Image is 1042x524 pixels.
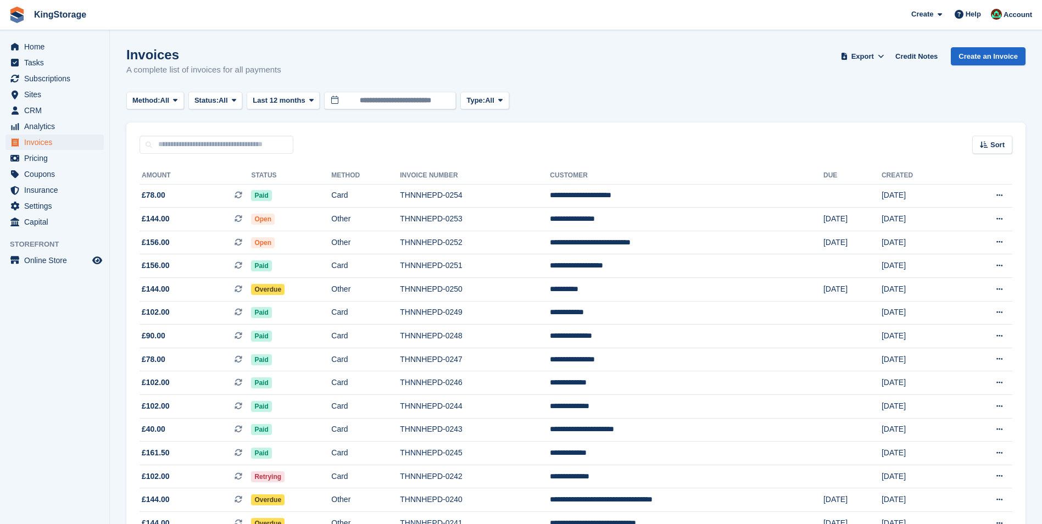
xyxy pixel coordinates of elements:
a: menu [5,103,104,118]
th: Due [823,167,882,185]
button: Method: All [126,92,184,110]
a: Credit Notes [891,47,942,65]
button: Export [838,47,887,65]
span: Retrying [251,471,285,482]
span: £144.00 [142,494,170,505]
td: [DATE] [882,371,957,395]
span: Subscriptions [24,71,90,86]
td: Other [331,488,400,512]
th: Status [251,167,331,185]
a: menu [5,214,104,230]
td: Other [331,208,400,231]
button: Last 12 months [247,92,320,110]
span: £78.00 [142,354,165,365]
a: menu [5,135,104,150]
span: Export [851,51,874,62]
span: Analytics [24,119,90,134]
td: Card [331,348,400,371]
td: Other [331,278,400,302]
a: menu [5,198,104,214]
span: Sites [24,87,90,102]
span: £102.00 [142,306,170,318]
td: THNNHEPD-0249 [400,301,550,325]
span: Account [1004,9,1032,20]
td: THNNHEPD-0246 [400,371,550,395]
td: [DATE] [882,465,957,488]
button: Type: All [460,92,509,110]
span: Paid [251,190,271,201]
span: Home [24,39,90,54]
td: [DATE] [882,418,957,442]
td: [DATE] [882,395,957,419]
td: THNNHEPD-0240 [400,488,550,512]
span: Tasks [24,55,90,70]
td: Card [331,418,400,442]
a: menu [5,150,104,166]
td: [DATE] [882,208,957,231]
td: [DATE] [882,348,957,371]
td: [DATE] [882,301,957,325]
span: £102.00 [142,377,170,388]
th: Invoice Number [400,167,550,185]
span: Paid [251,424,271,435]
td: THNNHEPD-0244 [400,395,550,419]
span: Storefront [10,239,109,250]
td: Other [331,231,400,254]
span: £144.00 [142,283,170,295]
span: £161.50 [142,447,170,459]
span: Sort [990,140,1005,150]
span: Method: [132,95,160,106]
td: [DATE] [823,488,882,512]
td: [DATE] [882,231,957,254]
td: Card [331,442,400,465]
span: Overdue [251,494,285,505]
a: Create an Invoice [951,47,1026,65]
span: CRM [24,103,90,118]
a: menu [5,39,104,54]
span: All [485,95,494,106]
td: Card [331,184,400,208]
td: [DATE] [882,488,957,512]
span: £78.00 [142,189,165,201]
span: Paid [251,377,271,388]
a: menu [5,253,104,268]
td: THNNHEPD-0253 [400,208,550,231]
span: Insurance [24,182,90,198]
span: Settings [24,198,90,214]
span: Paid [251,260,271,271]
span: Paid [251,331,271,342]
a: KingStorage [30,5,91,24]
span: Overdue [251,284,285,295]
span: £40.00 [142,423,165,435]
td: Card [331,325,400,348]
td: THNNHEPD-0242 [400,465,550,488]
td: Card [331,395,400,419]
img: John King [991,9,1002,20]
td: Card [331,371,400,395]
th: Method [331,167,400,185]
td: Card [331,465,400,488]
th: Created [882,167,957,185]
span: Coupons [24,166,90,182]
a: menu [5,87,104,102]
span: Status: [194,95,219,106]
th: Customer [550,167,823,185]
span: Open [251,237,275,248]
td: [DATE] [823,278,882,302]
td: [DATE] [882,254,957,278]
span: £144.00 [142,213,170,225]
td: THNNHEPD-0248 [400,325,550,348]
td: Card [331,254,400,278]
a: menu [5,166,104,182]
img: stora-icon-8386f47178a22dfd0bd8f6a31ec36ba5ce8667c1dd55bd0f319d3a0aa187defe.svg [9,7,25,23]
span: Paid [251,354,271,365]
button: Status: All [188,92,242,110]
td: THNNHEPD-0243 [400,418,550,442]
td: THNNHEPD-0254 [400,184,550,208]
span: Capital [24,214,90,230]
span: £156.00 [142,260,170,271]
h1: Invoices [126,47,281,62]
span: Paid [251,448,271,459]
a: Preview store [91,254,104,267]
span: £102.00 [142,471,170,482]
